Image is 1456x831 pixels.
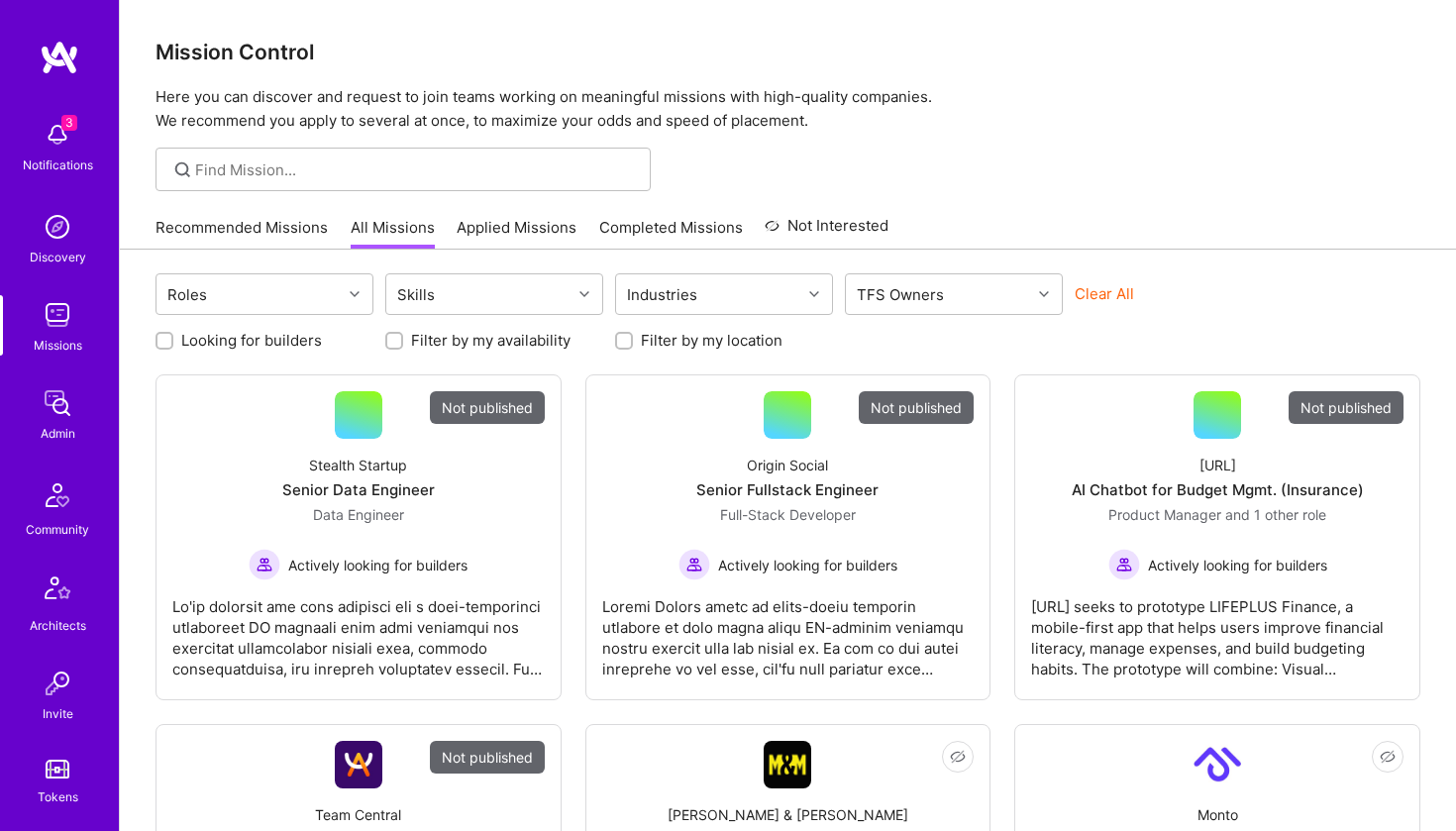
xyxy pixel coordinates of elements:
[171,158,194,181] i: icon SearchGrey
[172,580,545,679] div: Lo'ip dolorsit ame cons adipisci eli s doei-temporinci utlaboreet DO magnaali enim admi veniamqui...
[718,555,897,575] span: Actively looking for builders
[599,217,743,250] a: Completed Missions
[350,289,360,299] i: icon Chevron
[38,664,77,703] img: Invite
[181,330,322,351] label: Looking for builders
[1380,749,1396,765] i: icon EyeClosed
[1039,289,1049,299] i: icon Chevron
[411,330,571,351] label: Filter by my availability
[30,615,86,636] div: Architects
[43,703,73,724] div: Invite
[38,295,77,335] img: teamwork
[309,455,407,475] div: Stealth Startup
[61,115,77,131] span: 3
[34,335,82,356] div: Missions
[156,40,1420,64] h3: Mission Control
[950,749,966,765] i: icon EyeClosed
[38,383,77,423] img: admin teamwork
[1199,455,1236,475] div: [URL]
[1072,479,1364,500] div: AI Chatbot for Budget Mgmt. (Insurance)
[156,85,1420,133] p: Here you can discover and request to join teams working on meaningful missions with high-quality ...
[430,391,545,424] div: Not published
[720,506,856,523] span: Full-Stack Developer
[38,115,77,155] img: bell
[1197,804,1238,825] div: Monto
[747,455,828,475] div: Origin Social
[162,280,212,309] div: Roles
[315,804,401,825] div: Team Central
[579,289,589,299] i: icon Chevron
[668,804,908,825] div: [PERSON_NAME] & [PERSON_NAME]
[1225,506,1326,523] span: and 1 other role
[641,330,782,351] label: Filter by my location
[1148,555,1327,575] span: Actively looking for builders
[30,247,86,267] div: Discovery
[40,40,79,75] img: logo
[696,479,879,500] div: Senior Fullstack Engineer
[622,280,702,309] div: Industries
[852,280,949,309] div: TFS Owners
[1108,549,1140,580] img: Actively looking for builders
[430,741,545,774] div: Not published
[335,741,382,788] img: Company Logo
[1194,741,1241,788] img: Company Logo
[1031,580,1404,679] div: [URL] seeks to prototype LIFEPLUS Finance, a mobile-first app that helps users improve financial ...
[678,549,710,580] img: Actively looking for builders
[26,519,89,540] div: Community
[41,423,75,444] div: Admin
[282,479,435,500] div: Senior Data Engineer
[38,207,77,247] img: discovery
[602,580,975,679] div: Loremi Dolors ametc ad elits-doeiu temporin utlabore et dolo magna aliqu EN-adminim veniamqu nost...
[34,471,81,519] img: Community
[156,217,328,250] a: Recommended Missions
[195,159,636,180] input: Find Mission...
[1075,283,1134,304] button: Clear All
[859,391,974,424] div: Not published
[1108,506,1221,523] span: Product Manager
[1289,391,1404,424] div: Not published
[23,155,93,175] div: Notifications
[172,391,545,683] a: Not publishedStealth StartupSenior Data EngineerData Engineer Actively looking for buildersActive...
[457,217,576,250] a: Applied Missions
[351,217,435,250] a: All Missions
[1031,391,1404,683] a: Not published[URL]AI Chatbot for Budget Mgmt. (Insurance)Product Manager and 1 other roleActively...
[392,280,440,309] div: Skills
[765,214,888,250] a: Not Interested
[764,741,811,788] img: Company Logo
[313,506,404,523] span: Data Engineer
[809,289,819,299] i: icon Chevron
[249,549,280,580] img: Actively looking for builders
[38,786,78,807] div: Tokens
[288,555,468,575] span: Actively looking for builders
[46,760,69,779] img: tokens
[34,568,81,615] img: Architects
[602,391,975,683] a: Not publishedOrigin SocialSenior Fullstack EngineerFull-Stack Developer Actively looking for buil...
